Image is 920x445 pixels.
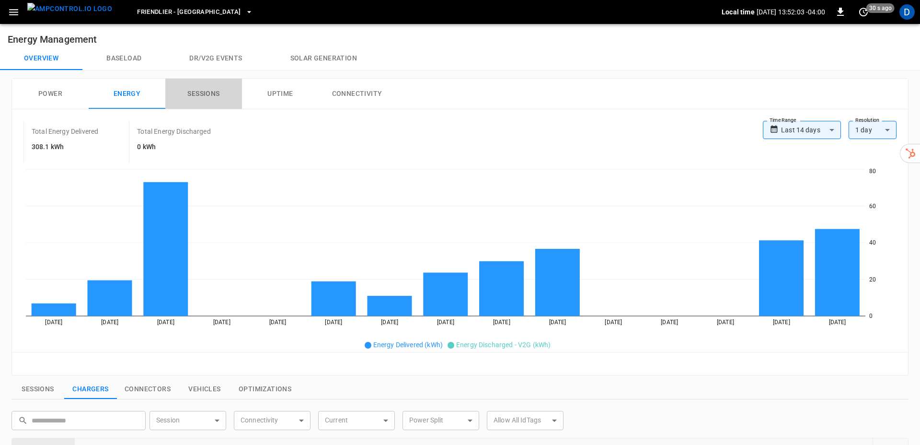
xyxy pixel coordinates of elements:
[866,3,895,13] span: 30 s ago
[12,79,89,109] button: Power
[137,7,241,18] span: Friendlier - [GEOGRAPHIC_DATA]
[32,127,98,136] p: Total Energy Delivered
[231,379,299,399] button: show latest optimizations
[437,319,454,326] tspan: [DATE]
[773,319,790,326] tspan: [DATE]
[117,379,178,399] button: show latest connectors
[27,3,112,15] img: ampcontrol.io logo
[381,319,398,326] tspan: [DATE]
[137,142,210,152] h6: 0 kWh
[829,319,846,326] tspan: [DATE]
[242,79,319,109] button: Uptime
[781,121,841,139] div: Last 14 days
[325,319,342,326] tspan: [DATE]
[133,3,257,22] button: Friendlier - [GEOGRAPHIC_DATA]
[605,319,622,326] tspan: [DATE]
[266,47,381,70] button: Solar generation
[165,47,266,70] button: Dr/V2G events
[137,127,210,136] p: Total Energy Discharged
[213,319,230,326] tspan: [DATE]
[157,319,174,326] tspan: [DATE]
[722,7,755,17] p: Local time
[89,79,165,109] button: Energy
[869,203,876,210] tspan: 60
[869,168,876,175] tspan: 80
[661,319,678,326] tspan: [DATE]
[856,4,871,20] button: set refresh interval
[11,379,64,399] button: show latest sessions
[869,276,876,283] tspan: 20
[82,47,165,70] button: Baseload
[101,319,118,326] tspan: [DATE]
[178,379,231,399] button: show latest vehicles
[899,4,915,20] div: profile-icon
[757,7,825,17] p: [DATE] 13:52:03 -04:00
[456,341,551,349] span: Energy Discharged - V2G (kWh)
[373,341,443,349] span: Energy Delivered (kWh)
[549,319,566,326] tspan: [DATE]
[319,79,395,109] button: Connectivity
[493,319,510,326] tspan: [DATE]
[869,313,873,319] tspan: 0
[770,117,796,124] label: Time Range
[45,319,62,326] tspan: [DATE]
[869,239,876,246] tspan: 40
[717,319,734,326] tspan: [DATE]
[849,121,897,139] div: 1 day
[32,142,98,152] h6: 308.1 kWh
[855,117,879,124] label: Resolution
[269,319,287,326] tspan: [DATE]
[64,379,117,399] button: show latest charge points
[165,79,242,109] button: Sessions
